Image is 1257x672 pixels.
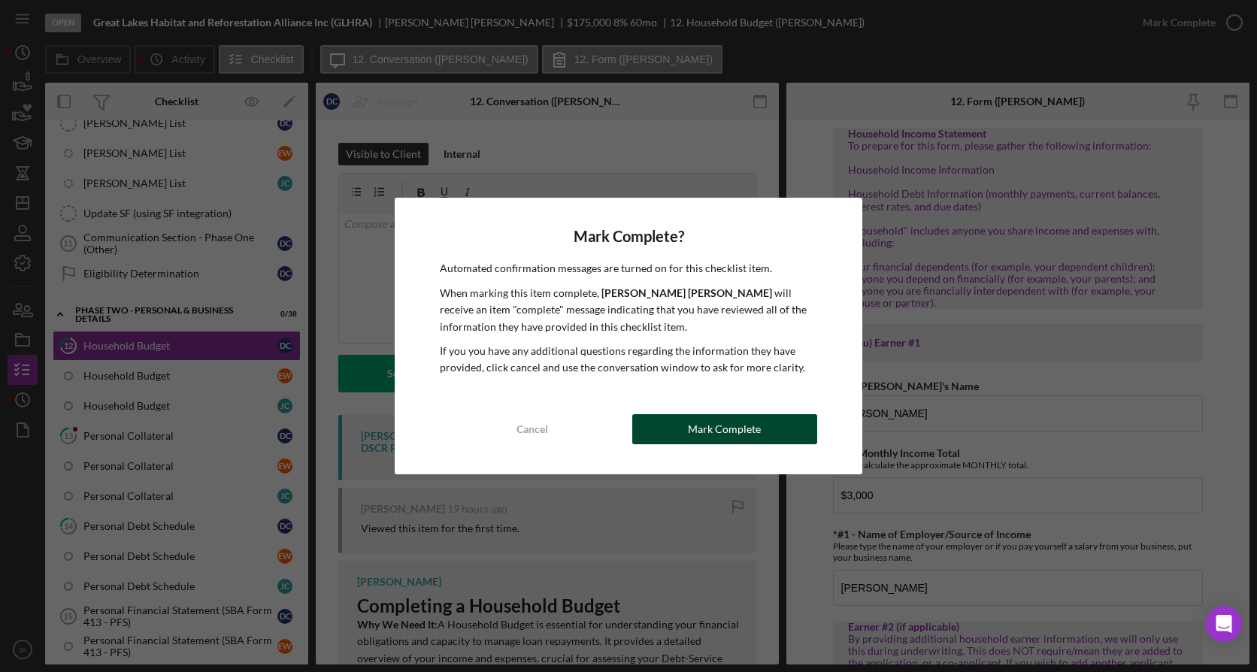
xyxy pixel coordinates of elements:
div: Open Intercom Messenger [1206,606,1242,642]
p: If you you have any additional questions regarding the information they have provided, click canc... [440,343,817,377]
button: Mark Complete [632,414,817,444]
p: Automated confirmation messages are turned on for this checklist item. [440,260,817,277]
div: Cancel [516,414,548,444]
button: Cancel [440,414,625,444]
b: [PERSON_NAME] [PERSON_NAME] [601,286,772,299]
h4: Mark Complete? [440,228,817,245]
p: When marking this item complete, will receive an item "complete" message indicating that you have... [440,285,817,335]
div: Mark Complete [688,414,761,444]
